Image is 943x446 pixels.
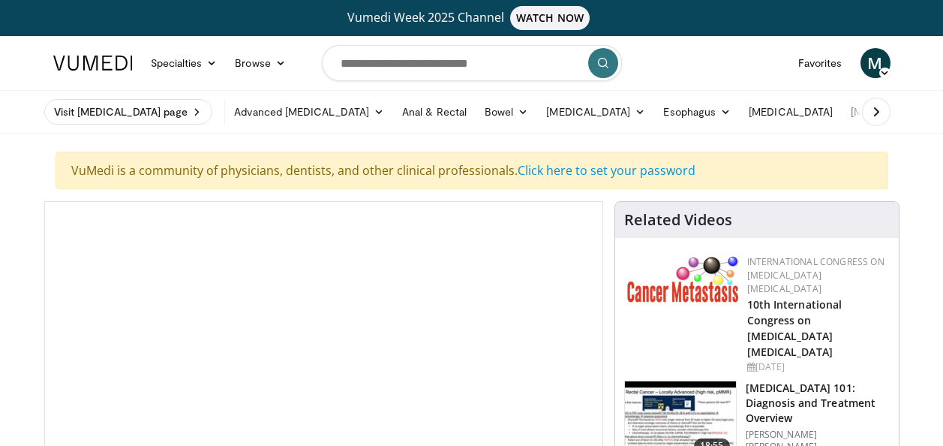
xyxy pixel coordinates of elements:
[56,6,888,30] a: Vumedi Week 2025 ChannelWATCH NOW
[510,6,590,30] span: WATCH NOW
[142,48,227,78] a: Specialties
[53,56,133,71] img: VuMedi Logo
[537,97,654,127] a: [MEDICAL_DATA]
[225,97,393,127] a: Advanced [MEDICAL_DATA]
[322,45,622,81] input: Search topics, interventions
[747,360,887,374] div: [DATE]
[789,48,851,78] a: Favorites
[746,381,890,426] h3: [MEDICAL_DATA] 101: Diagnosis and Treatment Overview
[654,97,740,127] a: Esophagus
[226,48,295,78] a: Browse
[740,97,842,127] a: [MEDICAL_DATA]
[56,152,888,189] div: VuMedi is a community of physicians, dentists, and other clinical professionals.
[747,255,884,295] a: International Congress on [MEDICAL_DATA] [MEDICAL_DATA]
[624,211,732,229] h4: Related Videos
[747,297,842,359] a: 10th International Congress on [MEDICAL_DATA] [MEDICAL_DATA]
[476,97,537,127] a: Bowel
[44,99,213,125] a: Visit [MEDICAL_DATA] page
[518,162,695,179] a: Click here to set your password
[860,48,890,78] a: M
[627,255,740,303] img: 6ff8bc22-9509-4454-a4f8-ac79dd3b8976.png.150x105_q85_autocrop_double_scale_upscale_version-0.2.png
[393,97,476,127] a: Anal & Rectal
